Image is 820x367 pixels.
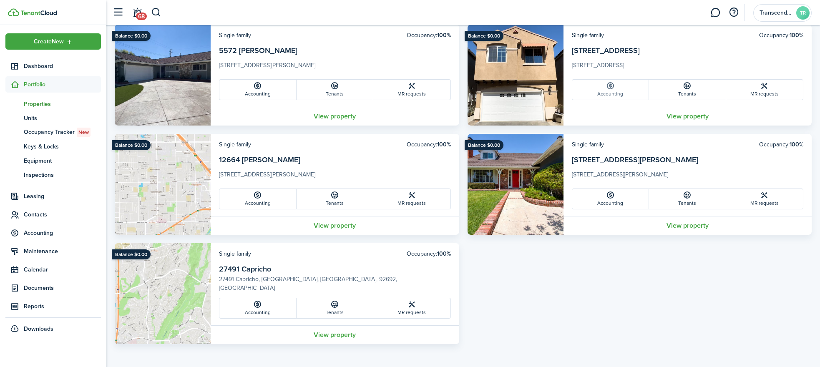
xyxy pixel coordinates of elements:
a: Accounting [219,80,297,100]
a: 5572 [PERSON_NAME] [219,45,297,56]
span: Reports [24,302,101,311]
a: View property [563,216,812,235]
b: 100% [437,31,451,40]
ribbon: Balance $0.00 [112,31,151,41]
a: View property [211,325,459,344]
a: Tenants [649,189,726,209]
a: Tenants [649,80,726,100]
a: Dashboard [5,58,101,74]
a: Units [5,111,101,125]
a: [STREET_ADDRESS][PERSON_NAME] [572,154,698,165]
img: TenantCloud [20,10,57,15]
a: Accounting [572,189,649,209]
button: Open resource center [727,5,741,20]
span: Create New [34,39,64,45]
span: Documents [24,284,101,292]
span: Accounting [24,229,101,237]
avatar-text: TR [796,6,810,20]
card-header-right: Occupancy: [759,31,803,40]
span: Occupancy Tracker [24,128,101,137]
span: Units [24,114,101,123]
a: Reports [5,298,101,314]
span: Maintenance [24,247,101,256]
span: Calendar [24,265,101,274]
card-header-right: Occupancy: [407,249,451,258]
button: Open menu [5,33,101,50]
a: Notifications [129,2,145,23]
a: Properties [5,97,101,111]
img: Property avatar [115,25,211,126]
b: 100% [790,140,803,149]
span: Leasing [24,192,101,201]
card-header-right: Occupancy: [407,31,451,40]
a: Accounting [219,189,297,209]
card-header-left: Single family [219,31,251,40]
a: Tenants [297,189,374,209]
span: Keys & Locks [24,142,101,151]
img: TenantCloud [8,8,19,16]
b: 100% [790,31,803,40]
a: View property [563,107,812,126]
span: Contacts [24,210,101,219]
card-header-left: Single family [219,249,251,258]
span: 68 [136,13,147,20]
card-header-right: Occupancy: [407,140,451,149]
a: MR requests [726,80,803,100]
img: Property avatar [468,134,563,235]
span: Portfolio [24,80,101,89]
a: View property [211,216,459,235]
a: MR requests [726,189,803,209]
a: Keys & Locks [5,139,101,153]
ribbon: Balance $0.00 [112,249,151,259]
img: Property avatar [468,25,563,126]
card-header-left: Single family [572,140,604,149]
a: MR requests [373,298,450,318]
img: Property avatar [115,134,211,235]
span: Inspections [24,171,101,179]
a: MR requests [373,80,450,100]
a: Inspections [5,168,101,182]
b: 100% [437,249,451,258]
card-description: [STREET_ADDRESS][PERSON_NAME] [219,61,451,74]
a: Accounting [572,80,649,100]
b: 100% [437,140,451,149]
card-header-left: Single family [572,31,604,40]
span: Dashboard [24,62,101,70]
card-description: [STREET_ADDRESS][PERSON_NAME] [572,170,804,183]
span: Equipment [24,156,101,165]
ribbon: Balance $0.00 [112,140,151,150]
card-description: [STREET_ADDRESS][PERSON_NAME] [219,170,451,183]
card-header-right: Occupancy: [759,140,803,149]
card-header-left: Single family [219,140,251,149]
card-description: [STREET_ADDRESS] [572,61,804,74]
span: Transcendent Real Estate [760,10,793,16]
a: 12664 [PERSON_NAME] [219,154,300,165]
span: Properties [24,100,101,108]
span: New [78,128,89,136]
a: Equipment [5,153,101,168]
a: 27491 Capricho [219,264,271,274]
a: View property [211,107,459,126]
a: Messaging [707,2,723,23]
card-description: 27491 Capricho, [GEOGRAPHIC_DATA], [GEOGRAPHIC_DATA], 92692, [GEOGRAPHIC_DATA] [219,275,451,292]
a: Tenants [297,80,374,100]
a: Accounting [219,298,297,318]
a: [STREET_ADDRESS] [572,45,640,56]
a: MR requests [373,189,450,209]
a: Occupancy TrackerNew [5,125,101,139]
a: Tenants [297,298,374,318]
img: Property avatar [115,243,211,344]
button: Search [151,5,161,20]
span: Downloads [24,324,53,333]
ribbon: Balance $0.00 [465,140,503,150]
ribbon: Balance $0.00 [465,31,503,41]
button: Open sidebar [110,5,126,20]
